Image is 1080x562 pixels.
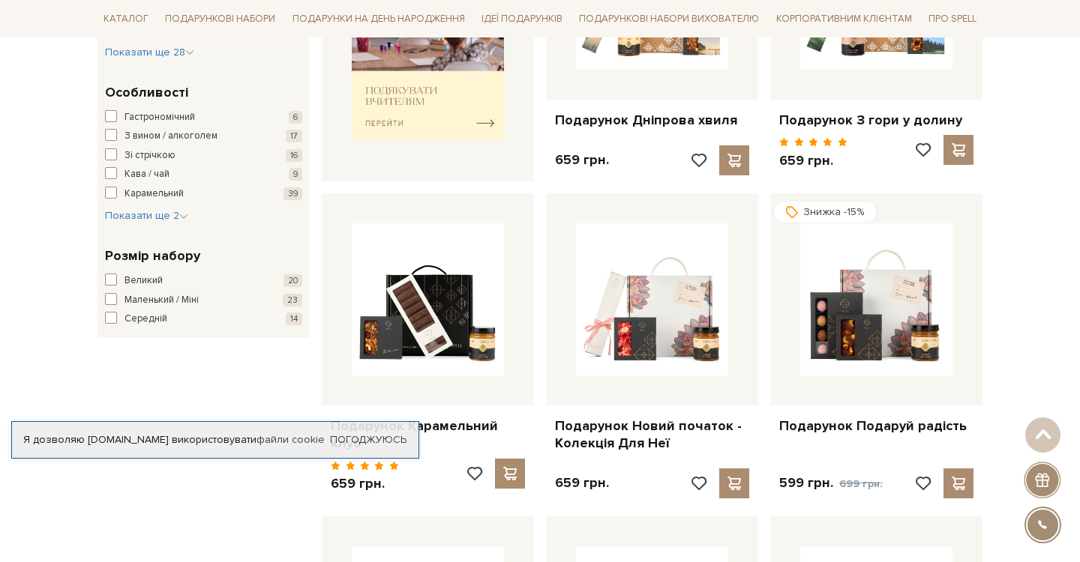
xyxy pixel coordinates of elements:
[105,187,302,202] button: Карамельний 39
[105,246,200,266] span: Розмір набору
[12,433,418,447] div: Я дозволяю [DOMAIN_NAME] використовувати
[922,7,982,31] a: Про Spell
[779,112,973,129] a: Подарунок З гори у долину
[97,7,154,31] a: Каталог
[286,130,302,142] span: 17
[779,152,847,169] p: 659 грн.
[770,6,918,31] a: Корпоративним клієнтам
[839,477,883,490] span: 699 грн.
[555,112,749,129] a: Подарунок Дніпрова хвиля
[256,433,325,446] a: файли cookie
[105,110,302,125] button: Гастрономічний 6
[105,46,194,58] span: Показати ще 28
[286,312,302,325] span: 14
[289,111,302,124] span: 6
[555,151,609,169] p: 659 грн.
[105,82,188,103] span: Особливості
[555,417,749,453] a: Подарунок Новий початок - Колекція Для Неї
[105,148,302,163] button: Зі стрічкою 16
[124,167,169,182] span: Кава / чай
[555,474,609,492] p: 659 грн.
[573,6,765,31] a: Подарункові набори вихователю
[773,201,877,223] div: Знижка -15%
[475,7,568,31] a: Ідеї подарунків
[779,417,973,435] a: Подарунок Подаруй радість
[105,167,302,182] button: Кава / чай 9
[283,187,302,200] span: 39
[105,274,302,288] button: Великий 20
[331,475,399,492] p: 659 грн.
[124,110,195,125] span: Гастрономічний
[105,293,302,308] button: Маленький / Міні 23
[283,294,302,306] span: 23
[124,187,184,202] span: Карамельний
[105,45,194,60] button: Показати ще 28
[289,168,302,181] span: 9
[283,274,302,287] span: 20
[330,433,406,447] a: Погоджуюсь
[105,208,188,223] button: Показати ще 2
[124,129,217,144] span: З вином / алкоголем
[159,7,281,31] a: Подарункові набори
[779,474,883,492] p: 599 грн.
[105,209,188,222] span: Показати ще 2
[286,149,302,162] span: 16
[124,312,167,327] span: Середній
[105,129,302,144] button: З вином / алкоголем 17
[331,417,525,453] a: Подарунок Карамельний клуб
[124,148,175,163] span: Зі стрічкою
[105,312,302,327] button: Середній 14
[286,7,471,31] a: Подарунки на День народження
[124,293,199,308] span: Маленький / Міні
[124,274,163,288] span: Великий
